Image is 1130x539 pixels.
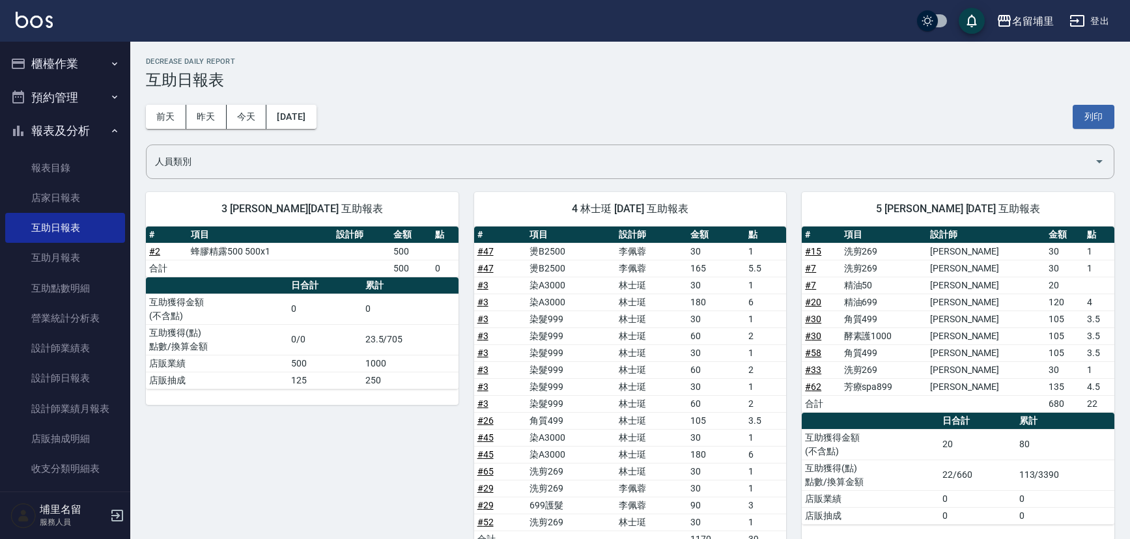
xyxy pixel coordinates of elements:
[288,324,362,355] td: 0/0
[227,105,267,129] button: 今天
[5,273,125,303] a: 互助點數明細
[615,412,687,429] td: 林士珽
[362,294,459,324] td: 0
[745,378,786,395] td: 1
[5,394,125,424] a: 設計師業績月報表
[745,311,786,327] td: 1
[745,327,786,344] td: 2
[40,503,106,516] h5: 埔里名留
[927,277,1045,294] td: [PERSON_NAME]
[146,372,288,389] td: 店販抽成
[615,395,687,412] td: 林士珽
[817,202,1099,215] span: 5 [PERSON_NAME] [DATE] 互助報表
[288,277,362,294] th: 日合計
[927,243,1045,260] td: [PERSON_NAME]
[805,348,821,358] a: #58
[5,333,125,363] a: 設計師業績表
[477,263,494,273] a: #47
[687,344,745,361] td: 30
[745,446,786,463] td: 6
[841,361,927,378] td: 洗剪269
[5,424,125,454] a: 店販抽成明細
[745,463,786,480] td: 1
[959,8,985,34] button: save
[615,429,687,446] td: 林士珽
[802,490,939,507] td: 店販業績
[687,429,745,446] td: 30
[40,516,106,528] p: 服務人員
[5,303,125,333] a: 營業統計分析表
[390,227,432,243] th: 金額
[526,497,615,514] td: 699護髮
[162,202,443,215] span: 3 [PERSON_NAME][DATE] 互助報表
[802,460,939,490] td: 互助獲得(點) 點數/換算金額
[1012,13,1054,29] div: 名留埔里
[687,243,745,260] td: 30
[615,497,687,514] td: 李佩蓉
[687,327,745,344] td: 60
[146,57,1114,66] h2: Decrease Daily Report
[805,331,821,341] a: #30
[526,446,615,463] td: 染A3000
[687,378,745,395] td: 30
[1073,105,1114,129] button: 列印
[802,507,939,524] td: 店販抽成
[802,227,840,243] th: #
[5,454,125,484] a: 收支分類明細表
[939,507,1016,524] td: 0
[477,483,494,493] a: #29
[526,463,615,480] td: 洗剪269
[526,395,615,412] td: 染髮999
[1045,311,1084,327] td: 105
[615,480,687,497] td: 李佩蓉
[805,381,821,392] a: #62
[333,227,390,243] th: 設計師
[841,227,927,243] th: 項目
[526,243,615,260] td: 燙B2500
[745,243,786,260] td: 1
[1084,395,1114,412] td: 22
[477,280,488,290] a: #3
[805,297,821,307] a: #20
[146,324,288,355] td: 互助獲得(點) 點數/換算金額
[687,480,745,497] td: 30
[687,463,745,480] td: 30
[152,150,1089,173] input: 人員名稱
[687,497,745,514] td: 90
[288,355,362,372] td: 500
[1045,395,1084,412] td: 680
[1016,460,1114,490] td: 113/3390
[5,183,125,213] a: 店家日報表
[745,260,786,277] td: 5.5
[146,355,288,372] td: 店販業績
[927,361,1045,378] td: [PERSON_NAME]
[745,277,786,294] td: 1
[146,71,1114,89] h3: 互助日報表
[16,12,53,28] img: Logo
[146,260,188,277] td: 合計
[939,490,1016,507] td: 0
[1084,311,1114,327] td: 3.5
[745,227,786,243] th: 點
[745,497,786,514] td: 3
[745,429,786,446] td: 1
[841,311,927,327] td: 角質499
[432,260,459,277] td: 0
[841,277,927,294] td: 精油50
[1045,260,1084,277] td: 30
[615,361,687,378] td: 林士珽
[1089,151,1110,172] button: Open
[362,277,459,294] th: 累計
[615,446,687,463] td: 林士珽
[1016,490,1114,507] td: 0
[5,489,125,523] button: 客戶管理
[939,413,1016,430] th: 日合計
[477,365,488,375] a: #3
[745,395,786,412] td: 2
[745,294,786,311] td: 6
[10,503,36,529] img: Person
[477,432,494,443] a: #45
[490,202,771,215] span: 4 林士珽 [DATE] 互助報表
[841,260,927,277] td: 洗剪269
[805,263,816,273] a: #7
